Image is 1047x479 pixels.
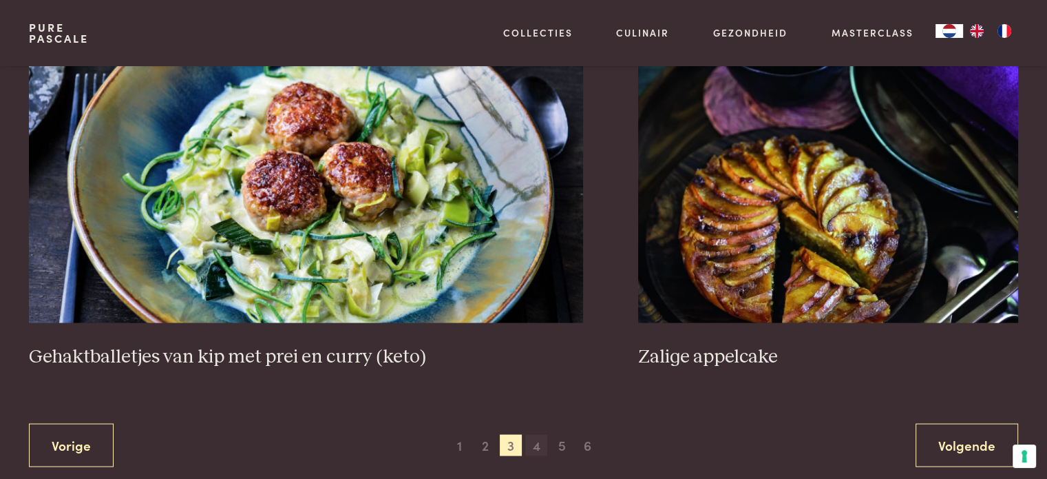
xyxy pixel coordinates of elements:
a: FR [991,24,1018,38]
span: 5 [551,434,573,456]
img: Zalige appelcake [638,47,1018,323]
a: NL [935,24,963,38]
h3: Gehaktballetjes van kip met prei en curry (keto) [29,345,583,369]
span: 2 [474,434,496,456]
img: Gehaktballetjes van kip met prei en curry (keto) [29,47,583,323]
span: 6 [577,434,599,456]
a: Culinair [616,26,669,40]
a: Volgende [916,423,1018,467]
aside: Language selected: Nederlands [935,24,1018,38]
a: EN [963,24,991,38]
a: PurePascale [29,22,89,44]
a: Collecties [503,26,573,40]
a: Gezondheid [713,26,787,40]
a: Zalige appelcake Zalige appelcake [638,47,1018,368]
span: 1 [449,434,471,456]
span: 4 [525,434,547,456]
span: 3 [500,434,522,456]
div: Language [935,24,963,38]
a: Gehaktballetjes van kip met prei en curry (keto) Gehaktballetjes van kip met prei en curry (keto) [29,47,583,368]
h3: Zalige appelcake [638,345,1018,369]
a: Vorige [29,423,114,467]
ul: Language list [963,24,1018,38]
a: Masterclass [832,26,913,40]
button: Uw voorkeuren voor toestemming voor trackingtechnologieën [1013,445,1036,468]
